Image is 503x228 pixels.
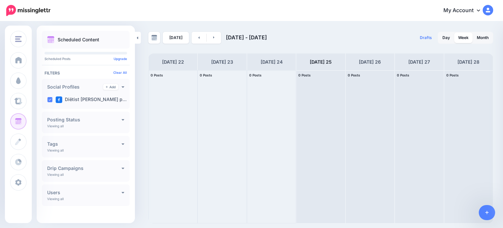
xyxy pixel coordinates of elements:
[359,58,381,66] h4: [DATE] 26
[211,58,233,66] h4: [DATE] 23
[45,57,127,60] p: Scheduled Posts
[151,35,157,41] img: calendar-grey-darker.png
[56,96,127,103] label: Diëtist [PERSON_NAME] p…
[47,197,64,201] p: Viewing all
[56,96,62,103] img: facebook-square.png
[310,58,332,66] h4: [DATE] 25
[200,73,212,77] span: 0 Posts
[47,173,64,176] p: Viewing all
[47,142,121,146] h4: Tags
[47,85,103,89] h4: Social Profiles
[47,190,121,195] h4: Users
[151,73,163,77] span: 0 Posts
[408,58,430,66] h4: [DATE] 27
[114,57,127,61] a: Upgrade
[113,71,127,74] a: Clear All
[298,73,311,77] span: 0 Posts
[261,58,283,66] h4: [DATE] 24
[416,32,436,44] a: Drafts
[420,36,432,40] span: Drafts
[446,73,459,77] span: 0 Posts
[103,84,118,90] a: Add
[15,36,22,42] img: menu.png
[438,32,454,43] a: Day
[454,32,473,43] a: Week
[226,34,267,41] span: [DATE] - [DATE]
[162,58,184,66] h4: [DATE] 22
[45,71,127,75] h4: Filters
[47,166,121,171] h4: Drip Campaigns
[457,58,479,66] h4: [DATE] 28
[397,73,409,77] span: 0 Posts
[473,32,493,43] a: Month
[437,3,493,19] a: My Account
[58,37,99,42] p: Scheduled Content
[6,5,50,16] img: Missinglettr
[47,124,64,128] p: Viewing all
[47,148,64,152] p: Viewing all
[47,36,54,43] img: calendar.png
[348,73,360,77] span: 0 Posts
[47,117,121,122] h4: Posting Status
[163,32,189,44] a: [DATE]
[249,73,262,77] span: 0 Posts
